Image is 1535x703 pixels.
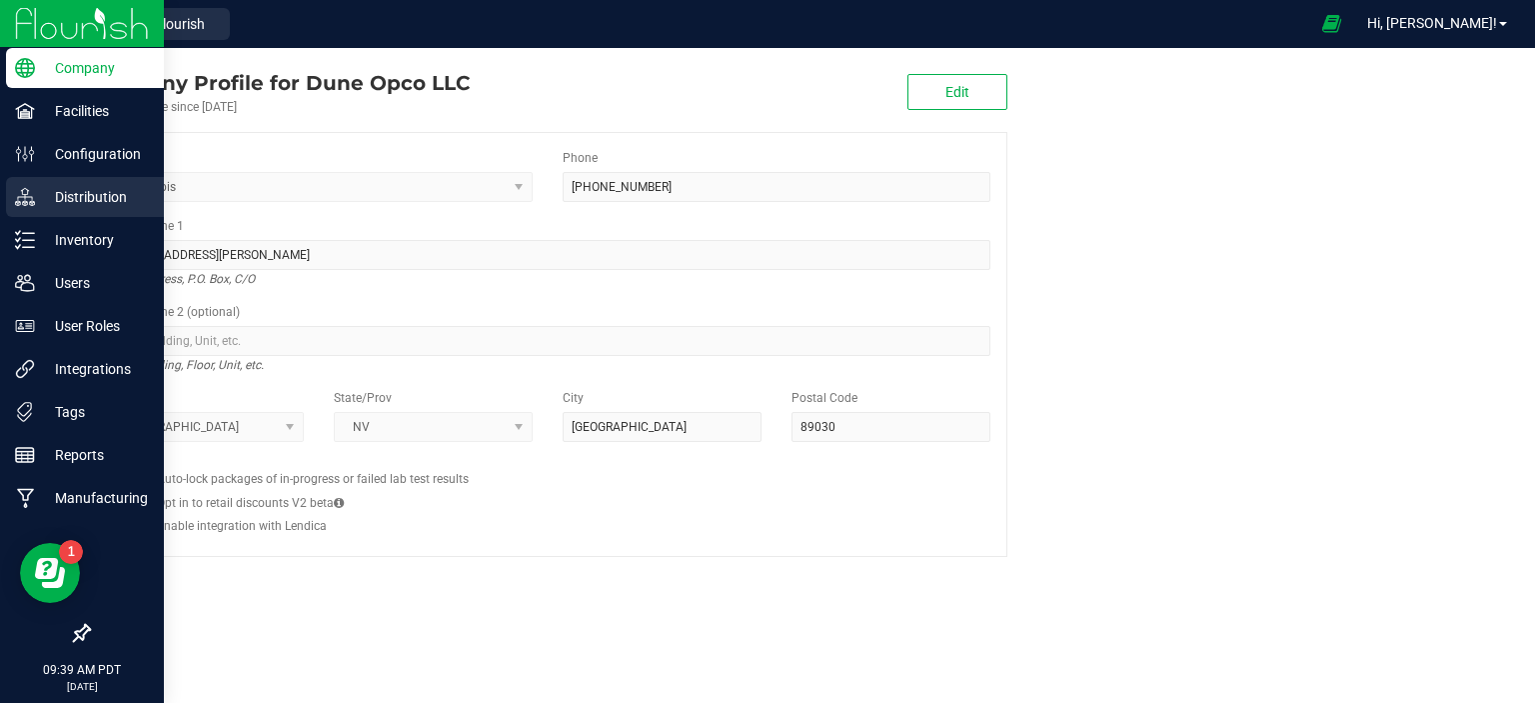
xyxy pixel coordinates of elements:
[105,326,990,356] input: Suite, Building, Unit, etc.
[563,412,762,442] input: City
[35,99,155,123] p: Facilities
[15,187,35,207] inline-svg: Distribution
[157,470,469,488] label: Auto-lock packages of in-progress or failed lab test results
[334,389,392,407] label: State/Prov
[105,457,990,470] h2: Configs
[88,98,470,116] div: Account active since [DATE]
[35,271,155,295] p: Users
[15,445,35,465] inline-svg: Reports
[1309,4,1354,43] span: Open Ecommerce Menu
[791,412,990,442] input: Postal Code
[88,68,470,98] div: Dune Opco LLC
[105,267,255,291] i: Street address, P.O. Box, C/O
[35,357,155,381] p: Integrations
[157,494,344,512] label: Opt in to retail discounts V2 beta
[907,74,1007,110] button: Edit
[35,142,155,166] p: Configuration
[15,144,35,164] inline-svg: Configuration
[1367,15,1497,31] span: Hi, [PERSON_NAME]!
[945,84,969,100] span: Edit
[35,443,155,467] p: Reports
[9,661,155,679] p: 09:39 AM PDT
[105,303,240,321] label: Address Line 2 (optional)
[105,240,990,270] input: Address
[20,543,80,603] iframe: Resource center
[15,488,35,508] inline-svg: Manufacturing
[15,230,35,250] inline-svg: Inventory
[15,273,35,293] inline-svg: Users
[35,56,155,80] p: Company
[35,314,155,338] p: User Roles
[563,172,990,202] input: (123) 456-7890
[15,402,35,422] inline-svg: Tags
[35,486,155,510] p: Manufacturing
[59,540,83,564] iframe: Resource center unread badge
[105,353,264,377] i: Suite, Building, Floor, Unit, etc.
[157,517,327,535] label: Enable integration with Lendica
[15,359,35,379] inline-svg: Integrations
[563,389,584,407] label: City
[35,228,155,252] p: Inventory
[35,400,155,424] p: Tags
[791,389,857,407] label: Postal Code
[15,58,35,78] inline-svg: Company
[15,316,35,336] inline-svg: User Roles
[9,679,155,694] p: [DATE]
[35,185,155,209] p: Distribution
[563,149,598,167] label: Phone
[15,101,35,121] inline-svg: Facilities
